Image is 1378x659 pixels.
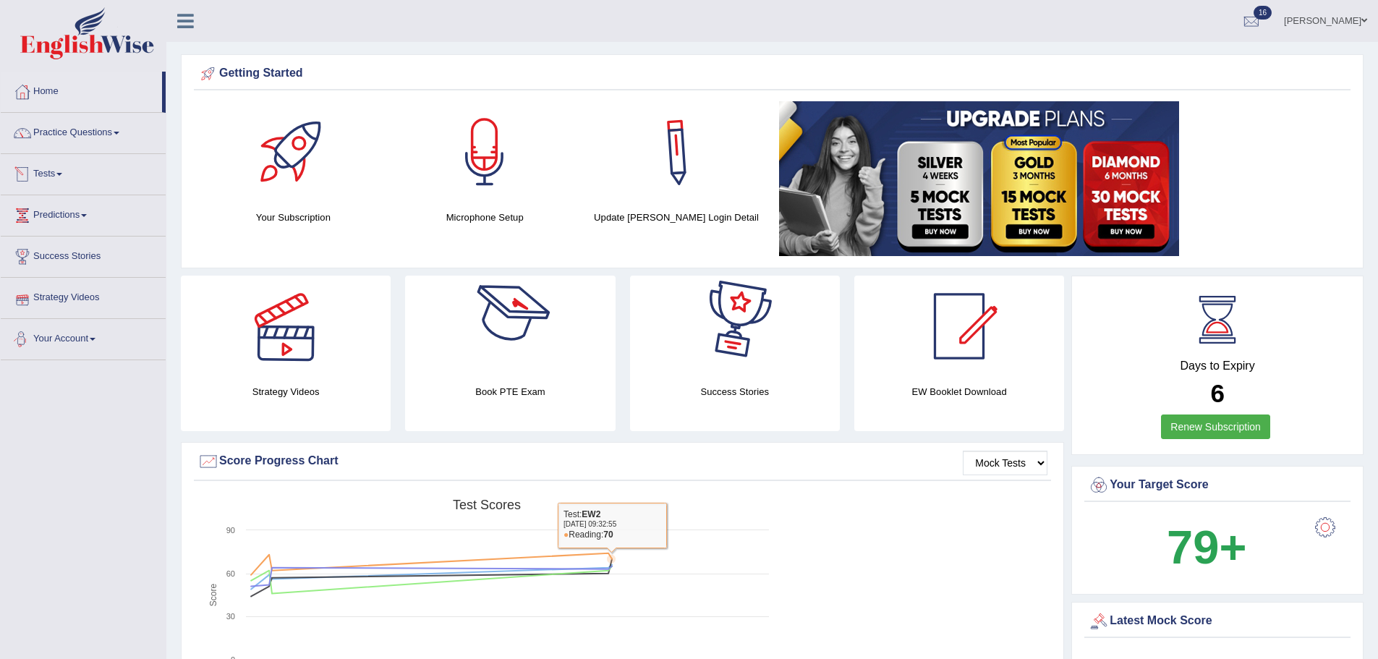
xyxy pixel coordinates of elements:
[205,210,382,225] h4: Your Subscription
[1161,414,1270,439] a: Renew Subscription
[197,451,1047,472] div: Score Progress Chart
[1254,6,1272,20] span: 16
[405,384,615,399] h4: Book PTE Exam
[1,278,166,314] a: Strategy Videos
[1088,360,1347,373] h4: Days to Expiry
[1088,475,1347,496] div: Your Target Score
[1210,379,1224,407] b: 6
[208,584,218,607] tspan: Score
[1167,521,1246,574] b: 79+
[1088,611,1347,632] div: Latest Mock Score
[226,569,235,578] text: 60
[588,210,765,225] h4: Update [PERSON_NAME] Login Detail
[226,526,235,535] text: 90
[779,101,1179,256] img: small5.jpg
[453,498,521,512] tspan: Test scores
[1,154,166,190] a: Tests
[181,384,391,399] h4: Strategy Videos
[1,195,166,231] a: Predictions
[1,237,166,273] a: Success Stories
[854,384,1064,399] h4: EW Booklet Download
[630,384,840,399] h4: Success Stories
[1,72,162,108] a: Home
[197,63,1347,85] div: Getting Started
[1,319,166,355] a: Your Account
[1,113,166,149] a: Practice Questions
[226,612,235,621] text: 30
[396,210,574,225] h4: Microphone Setup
